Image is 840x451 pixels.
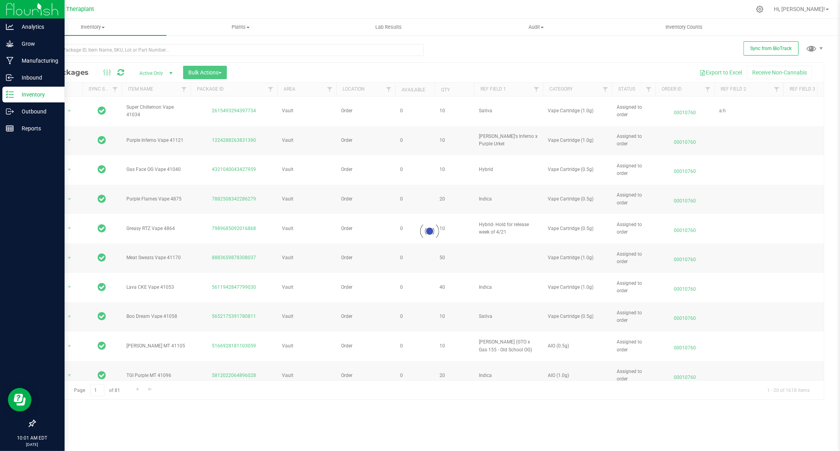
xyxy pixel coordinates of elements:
[35,44,424,56] input: Search Package ID, Item Name, SKU, Lot or Part Number...
[655,24,713,31] span: Inventory Counts
[6,91,14,98] inline-svg: Inventory
[14,56,61,65] p: Manufacturing
[6,57,14,65] inline-svg: Manufacturing
[744,41,799,56] button: Sync from BioTrack
[6,23,14,31] inline-svg: Analytics
[14,22,61,32] p: Analytics
[751,46,792,51] span: Sync from BioTrack
[774,6,825,12] span: Hi, [PERSON_NAME]!
[8,388,32,412] iframe: Resource center
[6,74,14,82] inline-svg: Inbound
[462,19,610,35] a: Audit
[19,19,167,35] a: Inventory
[14,90,61,99] p: Inventory
[6,124,14,132] inline-svg: Reports
[14,107,61,116] p: Outbound
[315,19,462,35] a: Lab Results
[19,24,167,31] span: Inventory
[67,6,95,13] span: Theraplant
[14,39,61,48] p: Grow
[4,442,61,447] p: [DATE]
[6,108,14,115] inline-svg: Outbound
[14,73,61,82] p: Inbound
[610,19,758,35] a: Inventory Counts
[4,434,61,442] p: 10:01 AM EDT
[14,124,61,133] p: Reports
[365,24,412,31] span: Lab Results
[463,24,610,31] span: Audit
[167,19,314,35] a: Plants
[755,6,765,13] div: Manage settings
[167,24,314,31] span: Plants
[6,40,14,48] inline-svg: Grow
